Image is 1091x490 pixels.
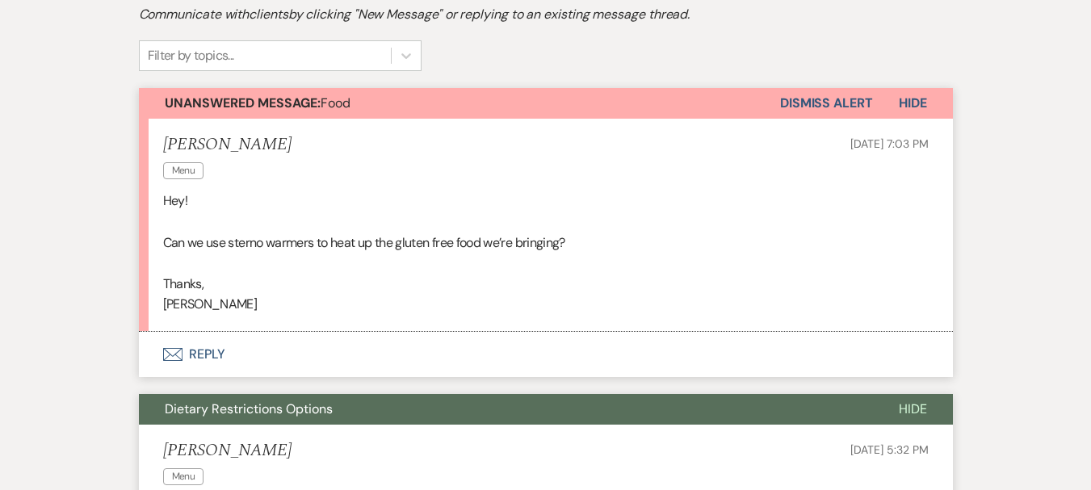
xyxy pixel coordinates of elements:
[850,136,928,151] span: [DATE] 7:03 PM
[165,94,321,111] strong: Unanswered Message:
[873,88,953,119] button: Hide
[139,394,873,425] button: Dietary Restrictions Options
[163,294,929,315] p: [PERSON_NAME]
[148,46,234,65] div: Filter by topics...
[163,232,929,253] p: Can we use sterno warmers to heat up the gluten free food we’re bringing?
[850,442,928,457] span: [DATE] 5:32 PM
[165,400,333,417] span: Dietary Restrictions Options
[899,94,927,111] span: Hide
[163,468,204,485] span: Menu
[163,441,292,461] h5: [PERSON_NAME]
[139,332,953,377] button: Reply
[165,94,350,111] span: Food
[139,88,780,119] button: Unanswered Message:Food
[139,5,953,24] h2: Communicate with clients by clicking "New Message" or replying to an existing message thread.
[163,191,929,211] p: Hey!
[163,135,292,155] h5: [PERSON_NAME]
[163,162,204,179] span: Menu
[899,400,927,417] span: Hide
[873,394,953,425] button: Hide
[163,274,929,295] p: Thanks,
[780,88,873,119] button: Dismiss Alert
